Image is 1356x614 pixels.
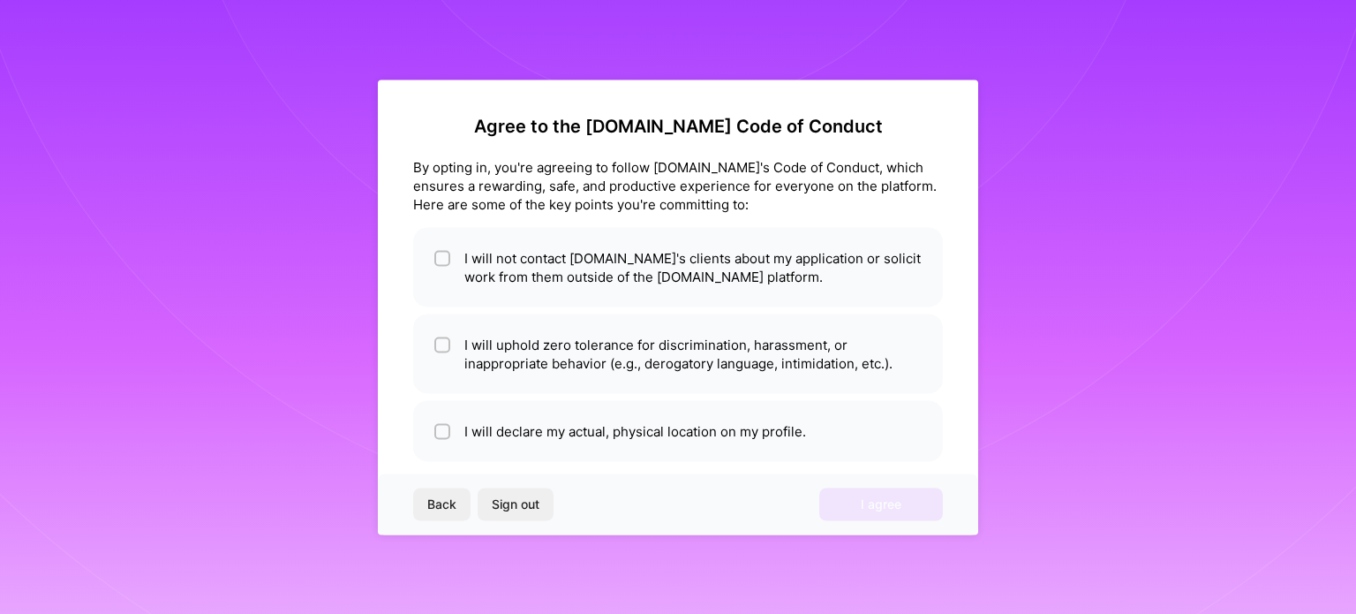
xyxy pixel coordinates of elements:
[413,157,943,213] div: By opting in, you're agreeing to follow [DOMAIN_NAME]'s Code of Conduct, which ensures a rewardin...
[413,400,943,461] li: I will declare my actual, physical location on my profile.
[492,496,539,513] span: Sign out
[413,489,471,520] button: Back
[478,489,554,520] button: Sign out
[413,227,943,307] li: I will not contact [DOMAIN_NAME]'s clients about my application or solicit work from them outside...
[413,314,943,393] li: I will uphold zero tolerance for discrimination, harassment, or inappropriate behavior (e.g., der...
[413,115,943,136] h2: Agree to the [DOMAIN_NAME] Code of Conduct
[427,496,456,513] span: Back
